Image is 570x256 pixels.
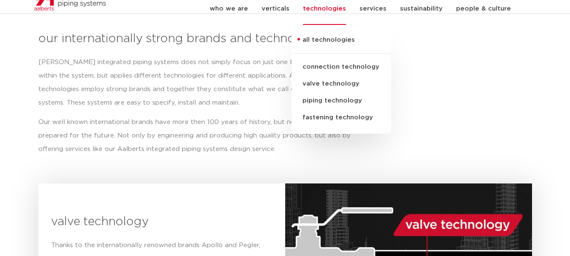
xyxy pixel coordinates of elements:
[292,109,391,126] a: fastening technology
[292,35,391,54] a: all technologies
[292,75,391,92] a: valve technology
[292,27,391,134] ul: technologies
[38,56,359,110] p: [PERSON_NAME] integrated piping systems does not simply focus on just one technological aspect wi...
[38,116,359,156] p: Our well known international brands have more then 100 years of history, but nonetheless are prep...
[38,30,532,47] h3: our internationally strong brands and technologies
[292,59,391,75] a: connection technology
[292,92,391,109] a: piping technology
[51,213,273,230] h3: valve technology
